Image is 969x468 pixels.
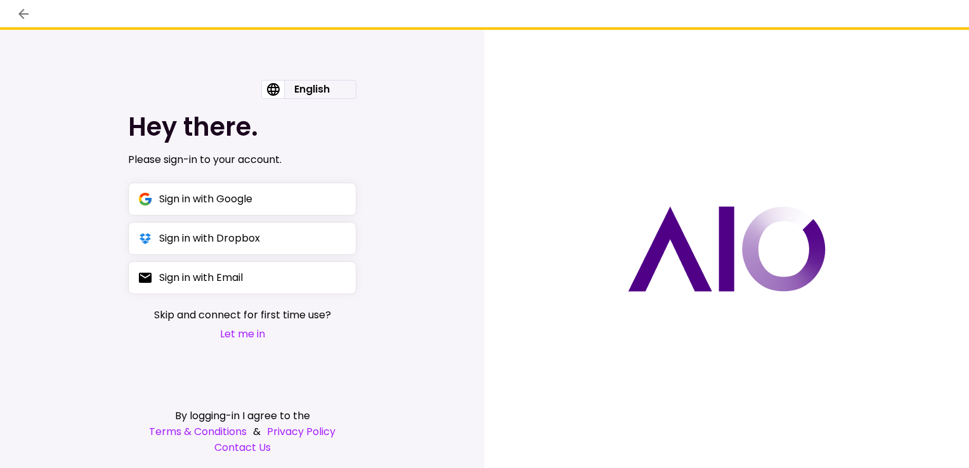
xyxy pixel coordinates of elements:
[128,183,356,216] button: Sign in with Google
[267,424,335,439] a: Privacy Policy
[128,222,356,255] button: Sign in with Dropbox
[159,230,260,246] div: Sign in with Dropbox
[284,81,340,98] div: English
[128,424,356,439] div: &
[128,439,356,455] a: Contact Us
[628,206,826,292] img: AIO logo
[128,261,356,294] button: Sign in with Email
[154,307,331,323] span: Skip and connect for first time use?
[128,152,356,167] div: Please sign-in to your account.
[128,408,356,424] div: By logging-in I agree to the
[149,424,247,439] a: Terms & Conditions
[159,270,243,285] div: Sign in with Email
[128,112,356,142] h1: Hey there.
[13,3,34,25] button: back
[159,191,252,207] div: Sign in with Google
[154,326,331,342] button: Let me in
